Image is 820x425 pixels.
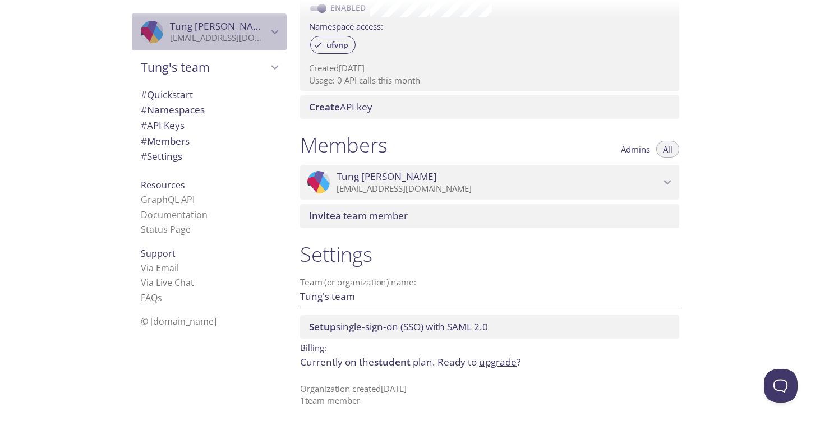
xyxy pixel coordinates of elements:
[141,150,147,163] span: #
[309,320,488,333] span: single-sign-on (SSO) with SAML 2.0
[141,150,182,163] span: Settings
[170,20,270,33] span: Tung [PERSON_NAME]
[132,53,287,82] div: Tung's team
[141,119,147,132] span: #
[300,165,679,200] div: Tung Tran
[300,132,388,158] h1: Members
[141,315,216,327] span: © [DOMAIN_NAME]
[309,17,383,34] label: Namespace access:
[300,355,679,369] p: Currently on the plan.
[141,262,179,274] a: Via Email
[141,59,268,75] span: Tung's team
[132,102,287,118] div: Namespaces
[300,315,679,339] div: Setup SSO
[309,209,335,222] span: Invite
[132,13,287,50] div: Tung Tran
[141,292,162,304] a: FAQ
[141,193,195,206] a: GraphQL API
[141,276,194,289] a: Via Live Chat
[141,135,147,147] span: #
[141,119,185,132] span: API Keys
[764,369,798,403] iframe: Help Scout Beacon - Open
[614,141,657,158] button: Admins
[310,36,356,54] div: ufvnp
[337,183,660,195] p: [EMAIL_ADDRESS][DOMAIN_NAME]
[300,95,679,119] div: Create API Key
[337,170,437,183] span: Tung [PERSON_NAME]
[132,118,287,133] div: API Keys
[300,204,679,228] div: Invite a team member
[309,100,372,113] span: API key
[141,247,176,260] span: Support
[141,88,193,101] span: Quickstart
[141,209,208,221] a: Documentation
[309,209,408,222] span: a team member
[141,223,191,235] a: Status Page
[300,383,679,407] p: Organization created [DATE] 1 team member
[132,149,287,164] div: Team Settings
[132,87,287,103] div: Quickstart
[309,320,336,333] span: Setup
[141,103,205,116] span: Namespaces
[170,33,268,44] p: [EMAIL_ADDRESS][DOMAIN_NAME]
[374,355,411,368] span: student
[309,62,670,74] p: Created [DATE]
[141,179,185,191] span: Resources
[300,242,679,267] h1: Settings
[300,339,679,355] p: Billing:
[300,278,417,287] label: Team (or organization) name:
[141,88,147,101] span: #
[309,75,670,86] p: Usage: 0 API calls this month
[141,135,190,147] span: Members
[437,355,520,368] span: Ready to ?
[320,40,355,50] span: ufvnp
[309,100,340,113] span: Create
[132,133,287,149] div: Members
[479,355,517,368] a: upgrade
[141,103,147,116] span: #
[158,292,162,304] span: s
[656,141,679,158] button: All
